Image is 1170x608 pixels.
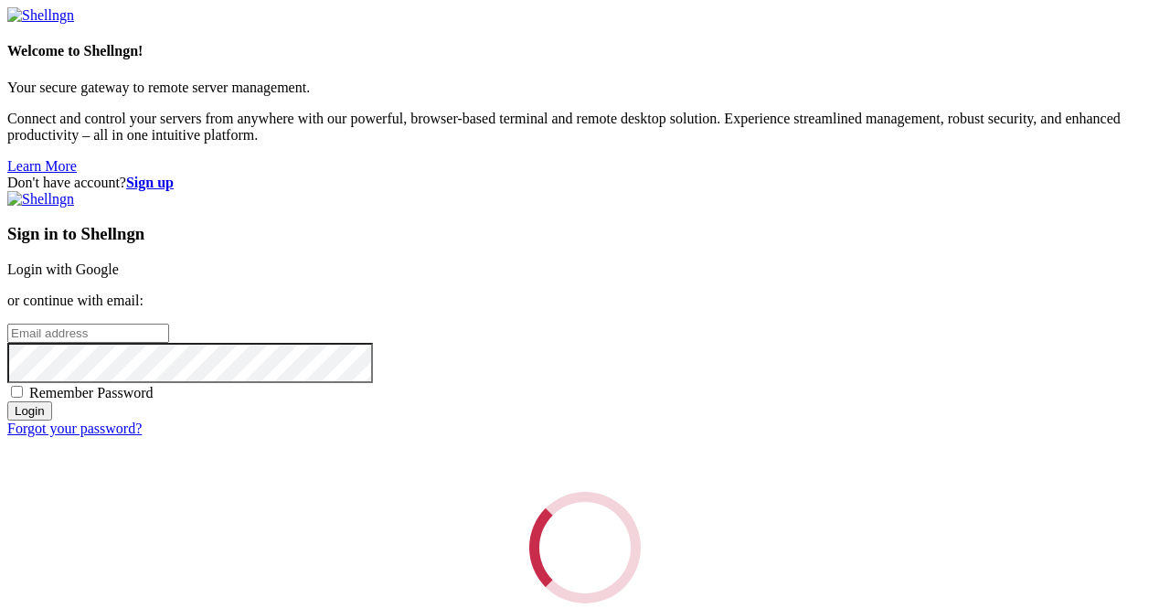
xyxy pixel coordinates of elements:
[7,7,74,24] img: Shellngn
[7,111,1163,144] p: Connect and control your servers from anywhere with our powerful, browser-based terminal and remo...
[7,158,77,174] a: Learn More
[7,43,1163,59] h4: Welcome to Shellngn!
[529,492,641,603] div: Loading...
[7,80,1163,96] p: Your secure gateway to remote server management.
[11,386,23,398] input: Remember Password
[7,261,119,277] a: Login with Google
[7,191,74,208] img: Shellngn
[7,224,1163,244] h3: Sign in to Shellngn
[7,293,1163,309] p: or continue with email:
[7,324,169,343] input: Email address
[126,175,174,190] a: Sign up
[7,421,142,436] a: Forgot your password?
[7,175,1163,191] div: Don't have account?
[29,385,154,400] span: Remember Password
[7,401,52,421] input: Login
